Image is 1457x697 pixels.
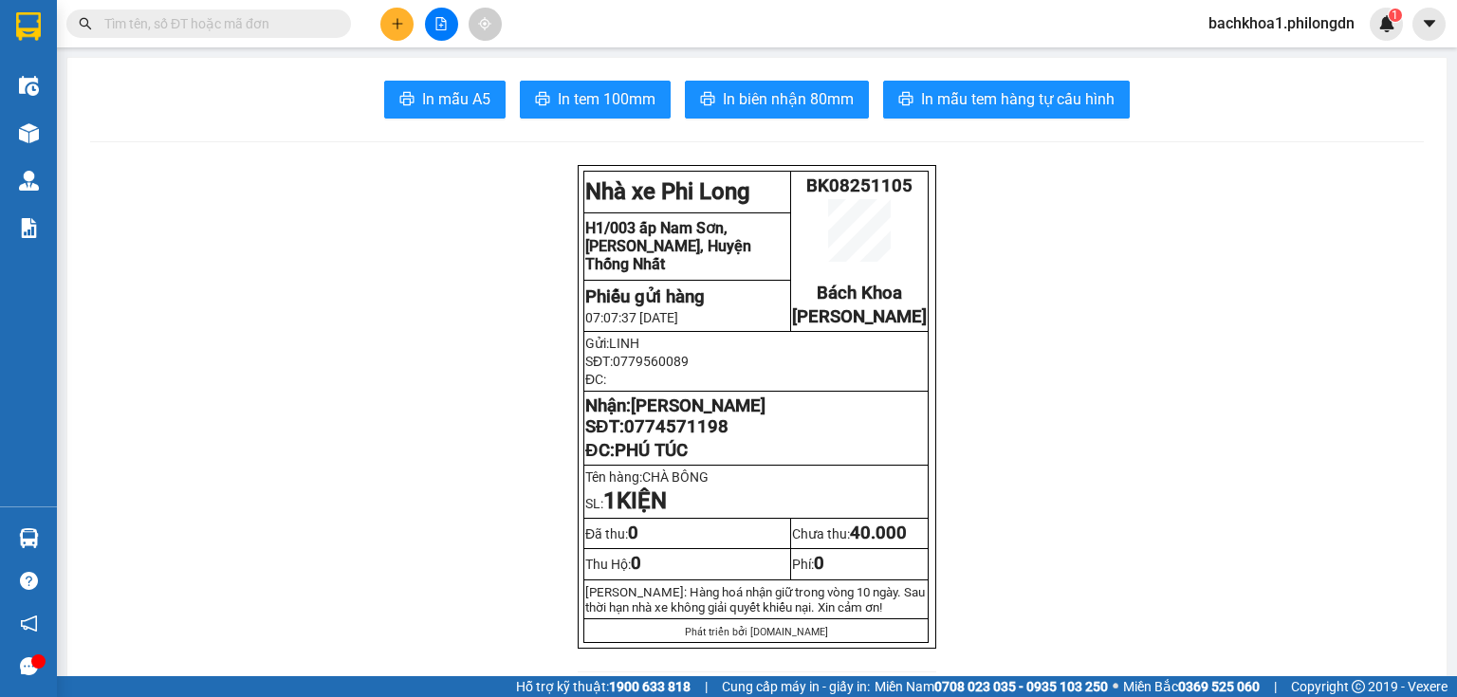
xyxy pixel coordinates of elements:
button: printerIn mẫu tem hàng tự cấu hình [883,81,1130,119]
p: Tên hàng: [585,469,927,485]
span: [PERSON_NAME] [631,395,765,416]
span: [PERSON_NAME] [792,306,927,327]
span: ĐC: [585,440,687,461]
span: In mẫu A5 [422,87,490,111]
img: warehouse-icon [19,123,39,143]
span: plus [391,17,404,30]
button: printerIn mẫu A5 [384,81,506,119]
span: 1 [1392,9,1398,22]
span: Miền Bắc [1123,676,1260,697]
span: 40.000 [850,523,907,543]
button: aim [469,8,502,41]
span: In biên nhận 80mm [723,87,854,111]
td: Chưa thu: [791,519,929,549]
button: printerIn biên nhận 80mm [685,81,869,119]
img: warehouse-icon [19,76,39,96]
img: solution-icon [19,218,39,238]
span: 0 [631,553,641,574]
img: icon-new-feature [1378,15,1395,32]
span: PHÚ TÚC [615,440,688,461]
span: Cung cấp máy in - giấy in: [722,676,870,697]
span: 0 [628,523,638,543]
span: caret-down [1421,15,1438,32]
img: logo-vxr [16,12,41,41]
span: 0774571198 [624,416,728,437]
span: SĐT: [585,354,689,369]
img: warehouse-icon [19,171,39,191]
strong: 0708 023 035 - 0935 103 250 [934,679,1108,694]
span: SL: [585,496,667,511]
span: CHÀ BÔNG [642,469,717,485]
span: aim [478,17,491,30]
span: printer [700,91,715,109]
strong: 1900 633 818 [609,679,691,694]
span: [PERSON_NAME]: Hàng hoá nhận giữ trong vòng 10 ngày. Sau thời hạn nhà xe không giải quy... [585,585,925,614]
strong: KIỆN [617,487,667,514]
span: printer [898,91,913,109]
span: In mẫu tem hàng tự cấu hình [921,87,1115,111]
span: Hỗ trợ kỹ thuật: [516,676,691,697]
span: In tem 100mm [558,87,655,111]
td: Phí: [791,549,929,579]
span: 0779560089 [613,354,689,369]
strong: Nhà xe Phi Long [585,178,750,205]
span: Bách Khoa [817,283,902,303]
td: Thu Hộ: [584,549,791,579]
td: Đã thu: [584,519,791,549]
span: | [705,676,708,697]
span: Phát triển bởi [DOMAIN_NAME] [685,626,828,638]
strong: Nhận: SĐT: [585,395,765,437]
span: search [79,17,92,30]
span: file-add [434,17,448,30]
span: H1/003 ấp Nam Sơn, [PERSON_NAME], Huyện Thống Nhất [585,219,751,273]
strong: 0369 525 060 [1178,679,1260,694]
span: bachkhoa1.philongdn [1193,11,1370,35]
span: printer [399,91,415,109]
p: Gửi: [585,336,927,351]
button: file-add [425,8,458,41]
span: ĐC: [585,372,606,387]
span: notification [20,614,38,633]
span: 0 [814,553,824,574]
span: copyright [1352,680,1365,693]
span: message [20,657,38,675]
span: printer [535,91,550,109]
img: warehouse-icon [19,528,39,548]
button: plus [380,8,414,41]
span: question-circle [20,572,38,590]
span: | [1274,676,1277,697]
span: LINH [609,336,639,351]
input: Tìm tên, số ĐT hoặc mã đơn [104,13,328,34]
span: BK08251105 [806,175,913,196]
sup: 1 [1389,9,1402,22]
span: 07:07:37 [DATE] [585,310,678,325]
span: 1 [603,487,617,514]
span: Miền Nam [875,676,1108,697]
button: printerIn tem 100mm [520,81,671,119]
span: ⚪️ [1113,683,1118,690]
button: caret-down [1412,8,1446,41]
strong: Phiếu gửi hàng [585,286,705,307]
